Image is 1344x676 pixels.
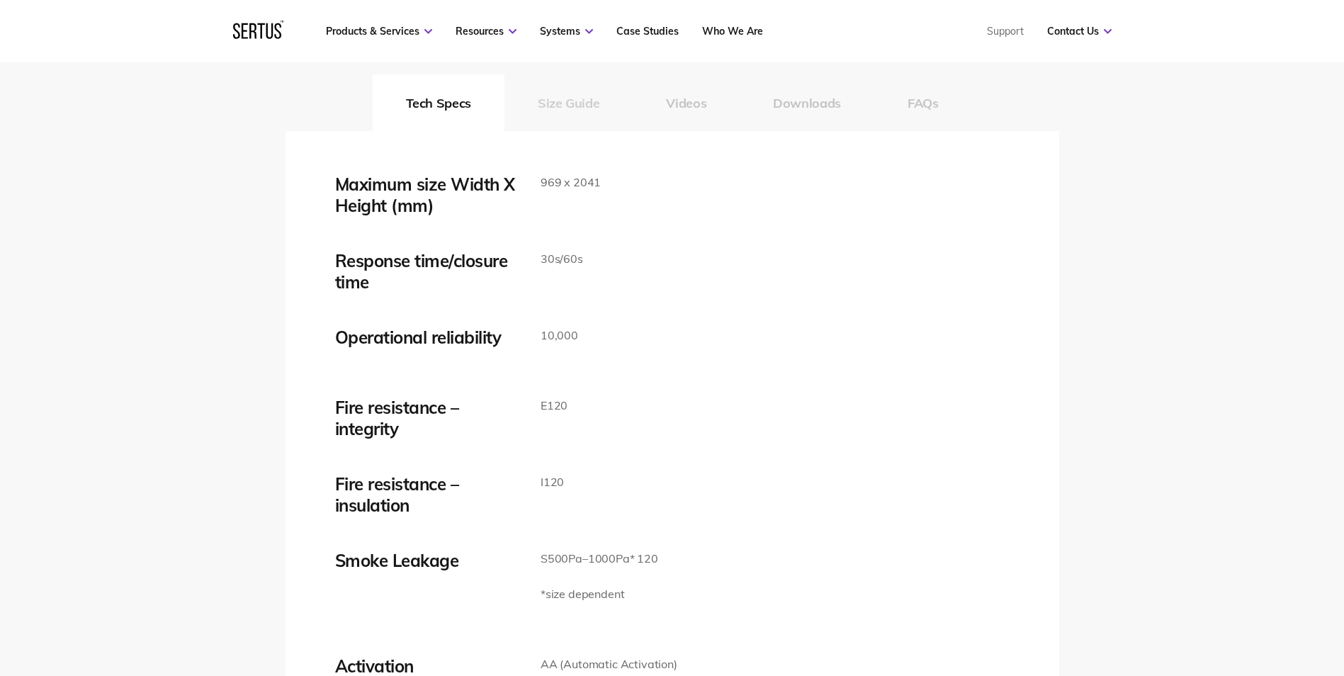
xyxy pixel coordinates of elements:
p: E120 [541,397,567,415]
p: 30s/60s [541,250,583,269]
div: Maximum size Width X Height (mm) [335,174,519,216]
button: Size Guide [504,74,633,131]
button: FAQs [874,74,972,131]
div: Smoke Leakage [335,550,519,571]
p: 969 x 2041 [541,174,601,192]
iframe: Chat Widget [1089,512,1344,676]
a: Resources [456,25,516,38]
button: Videos [633,74,740,131]
a: Who We Are [702,25,763,38]
p: *size dependent [541,585,658,604]
p: AA (Automatic Activation) [541,655,677,674]
div: Operational reliability [335,327,519,348]
a: Contact Us [1047,25,1112,38]
div: Response time/closure time [335,250,519,293]
a: Products & Services [326,25,432,38]
a: Case Studies [616,25,679,38]
a: Support [987,25,1024,38]
a: Systems [540,25,593,38]
div: Fire resistance – insulation [335,473,519,516]
p: 10,000 [541,327,578,345]
p: S500Pa–1000Pa* 120 [541,550,658,568]
p: I120 [541,473,564,492]
button: Downloads [740,74,874,131]
div: Fire resistance – integrity [335,397,519,439]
